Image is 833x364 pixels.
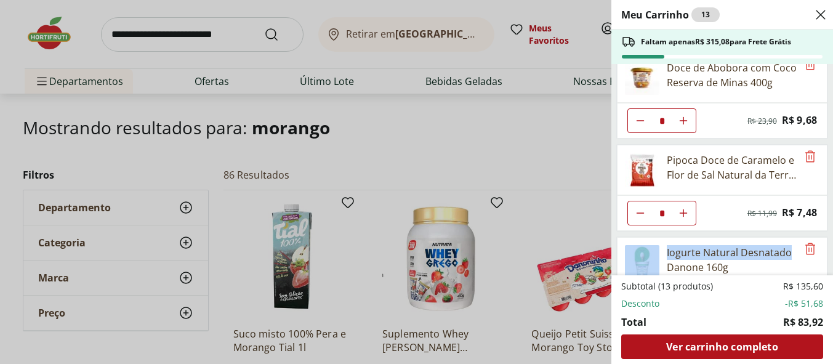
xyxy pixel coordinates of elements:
[667,245,797,275] div: Iogurte Natural Desnatado Danone 160g
[803,57,818,72] button: Remove
[667,153,797,182] div: Pipoca Doce de Caramelo e Flor de Sal Natural da Terra 70g
[691,7,720,22] div: 13
[628,108,653,133] button: Diminuir Quantidade
[621,315,646,330] span: Total
[671,108,696,133] button: Aumentar Quantidade
[666,342,778,352] span: Ver carrinho completo
[803,242,818,257] button: Remove
[785,297,823,310] span: -R$ 51,68
[783,315,823,330] span: R$ 83,92
[653,109,671,132] input: Quantidade Atual
[621,7,720,22] h2: Meu Carrinho
[625,153,659,187] img: Pipoca Doce de Caramelo e Flor de Sal Natural da Terra 70g
[653,201,671,225] input: Quantidade Atual
[625,60,659,95] img: Doce de Abobora com Coco Reserva de Minas 400g
[803,150,818,164] button: Remove
[641,37,791,47] span: Faltam apenas R$ 315,08 para Frete Grátis
[783,280,823,293] span: R$ 135,60
[782,112,817,129] span: R$ 9,68
[782,204,817,221] span: R$ 7,48
[621,334,823,359] a: Ver carrinho completo
[621,280,713,293] span: Subtotal (13 produtos)
[621,297,659,310] span: Desconto
[667,60,797,90] div: Doce de Abobora com Coco Reserva de Minas 400g
[747,116,777,126] span: R$ 23,90
[747,209,777,219] span: R$ 11,99
[625,245,659,280] img: Iogurte Natural Desnatado Danone 160g
[671,201,696,225] button: Aumentar Quantidade
[628,201,653,225] button: Diminuir Quantidade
